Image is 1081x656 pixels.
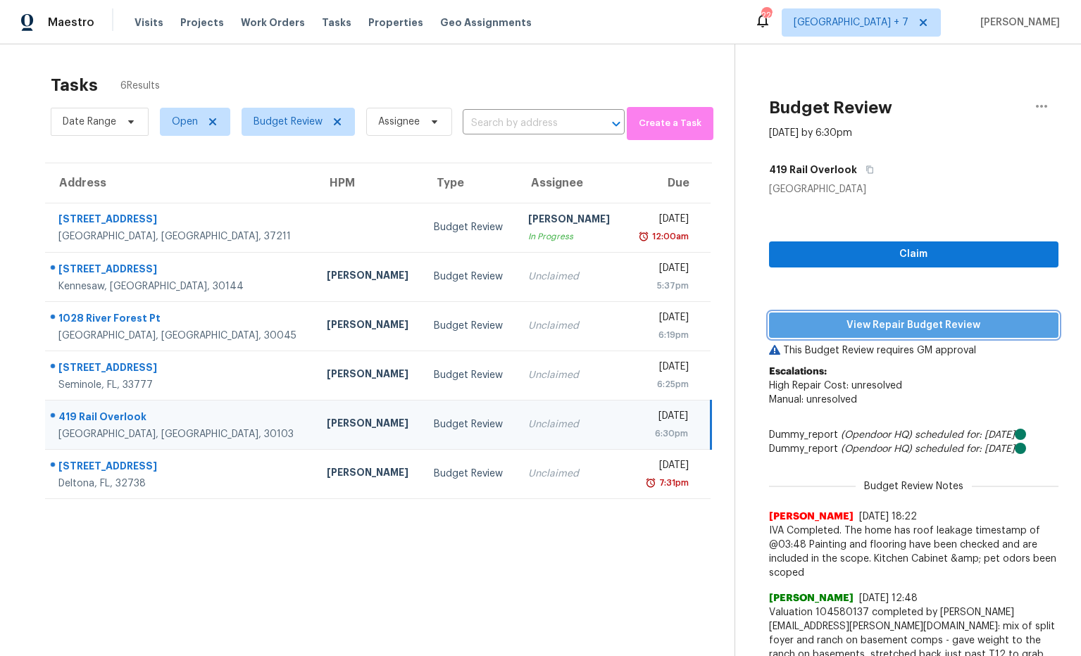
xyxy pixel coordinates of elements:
[48,15,94,30] span: Maestro
[434,417,506,431] div: Budget Review
[649,229,689,244] div: 12:00am
[634,115,706,132] span: Create a Task
[635,360,689,377] div: [DATE]
[975,15,1060,30] span: [PERSON_NAME]
[915,444,1015,454] i: scheduled for: [DATE]
[434,319,506,333] div: Budget Review
[645,476,656,490] img: Overdue Alarm Icon
[769,313,1059,339] button: View Repair Budget Review
[172,115,198,129] span: Open
[635,310,689,328] div: [DATE]
[856,479,972,493] span: Budget Review Notes
[656,476,689,490] div: 7:31pm
[327,367,411,384] div: [PERSON_NAME]
[58,459,304,477] div: [STREET_ADDRESS]
[769,126,852,140] div: [DATE] by 6:30pm
[528,417,613,431] div: Unclaimed
[841,444,912,454] i: (Opendoor HQ)
[780,317,1048,334] span: View Repair Budget Review
[627,107,713,140] button: Create a Task
[761,8,771,23] div: 220
[63,115,116,129] span: Date Range
[638,229,649,244] img: Overdue Alarm Icon
[769,524,1059,580] span: IVA Completed. The home has roof leakage timestamp of @03:48 Painting and flooring have been chec...
[769,367,827,377] b: Escalations:
[635,261,689,279] div: [DATE]
[327,416,411,434] div: [PERSON_NAME]
[769,395,857,405] span: Manual: unresolved
[58,212,304,229] div: [STREET_ADDRESS]
[327,465,411,483] div: [PERSON_NAME]
[780,246,1048,263] span: Claim
[58,477,304,491] div: Deltona, FL, 32738
[841,430,912,440] i: (Opendoor HQ)
[180,15,224,30] span: Projects
[58,360,304,378] div: [STREET_ADDRESS]
[635,409,687,427] div: [DATE]
[440,15,532,30] span: Geo Assignments
[120,79,160,93] span: 6 Results
[859,593,918,603] span: [DATE] 12:48
[635,427,687,441] div: 6:30pm
[434,270,506,284] div: Budget Review
[624,163,711,203] th: Due
[327,317,411,335] div: [PERSON_NAME]
[58,410,304,427] div: 419 Rail Overlook
[327,268,411,286] div: [PERSON_NAME]
[254,115,323,129] span: Budget Review
[915,430,1015,440] i: scheduled for: [DATE]
[434,220,506,234] div: Budget Review
[635,328,689,342] div: 6:19pm
[463,113,585,134] input: Search by address
[769,510,854,524] span: [PERSON_NAME]
[528,212,613,229] div: [PERSON_NAME]
[606,114,626,134] button: Open
[58,427,304,441] div: [GEOGRAPHIC_DATA], [GEOGRAPHIC_DATA], 30103
[769,442,1059,456] div: Dummy_report
[635,458,689,476] div: [DATE]
[51,78,98,92] h2: Tasks
[528,229,613,244] div: In Progress
[859,512,917,522] span: [DATE] 18:22
[528,319,613,333] div: Unclaimed
[135,15,163,30] span: Visits
[423,163,517,203] th: Type
[322,18,351,27] span: Tasks
[635,377,689,391] div: 6:25pm
[769,381,902,391] span: High Repair Cost: unresolved
[315,163,423,203] th: HPM
[528,467,613,481] div: Unclaimed
[241,15,305,30] span: Work Orders
[517,163,624,203] th: Assignee
[769,182,1059,196] div: [GEOGRAPHIC_DATA]
[528,368,613,382] div: Unclaimed
[434,368,506,382] div: Budget Review
[769,101,892,115] h2: Budget Review
[368,15,423,30] span: Properties
[769,163,857,177] h5: 419 Rail Overlook
[45,163,315,203] th: Address
[58,329,304,343] div: [GEOGRAPHIC_DATA], [GEOGRAPHIC_DATA], 30045
[58,229,304,244] div: [GEOGRAPHIC_DATA], [GEOGRAPHIC_DATA], 37211
[58,262,304,279] div: [STREET_ADDRESS]
[635,212,689,229] div: [DATE]
[378,115,420,129] span: Assignee
[635,279,689,293] div: 5:37pm
[794,15,908,30] span: [GEOGRAPHIC_DATA] + 7
[528,270,613,284] div: Unclaimed
[769,428,1059,442] div: Dummy_report
[769,241,1059,267] button: Claim
[58,311,304,329] div: 1028 River Forest Pt
[769,343,1059,358] p: This Budget Review requires GM approval
[58,378,304,392] div: Seminole, FL, 33777
[58,279,304,294] div: Kennesaw, [GEOGRAPHIC_DATA], 30144
[769,591,854,605] span: [PERSON_NAME]
[857,157,876,182] button: Copy Address
[434,467,506,481] div: Budget Review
